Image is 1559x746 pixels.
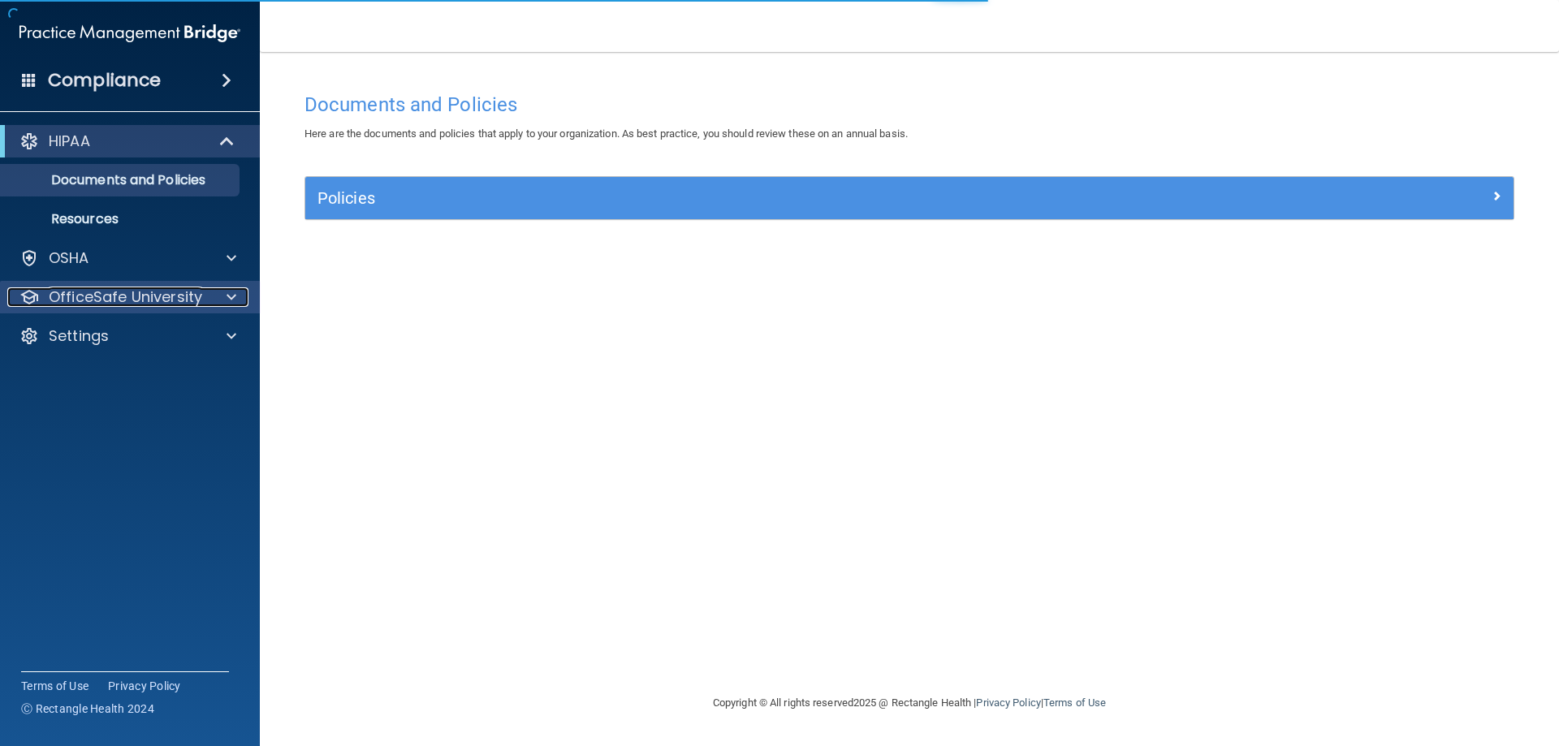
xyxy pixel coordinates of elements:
p: HIPAA [49,132,90,151]
p: Documents and Policies [11,172,232,188]
p: Settings [49,326,109,346]
a: OfficeSafe University [19,287,236,307]
span: Ⓒ Rectangle Health 2024 [21,701,154,717]
a: Privacy Policy [976,696,1040,709]
p: OSHA [49,248,89,268]
span: Here are the documents and policies that apply to your organization. As best practice, you should... [304,127,908,140]
a: Privacy Policy [108,678,181,694]
div: Copyright © All rights reserved 2025 @ Rectangle Health | | [613,677,1206,729]
iframe: Drift Widget Chat Controller [1278,631,1540,696]
a: Policies [317,185,1501,211]
a: HIPAA [19,132,235,151]
h4: Documents and Policies [304,94,1514,115]
a: Settings [19,326,236,346]
h5: Policies [317,189,1199,207]
img: PMB logo [19,17,240,50]
a: OSHA [19,248,236,268]
p: Resources [11,211,232,227]
p: OfficeSafe University [49,287,202,307]
h4: Compliance [48,69,161,92]
a: Terms of Use [1043,696,1106,709]
a: Terms of Use [21,678,89,694]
